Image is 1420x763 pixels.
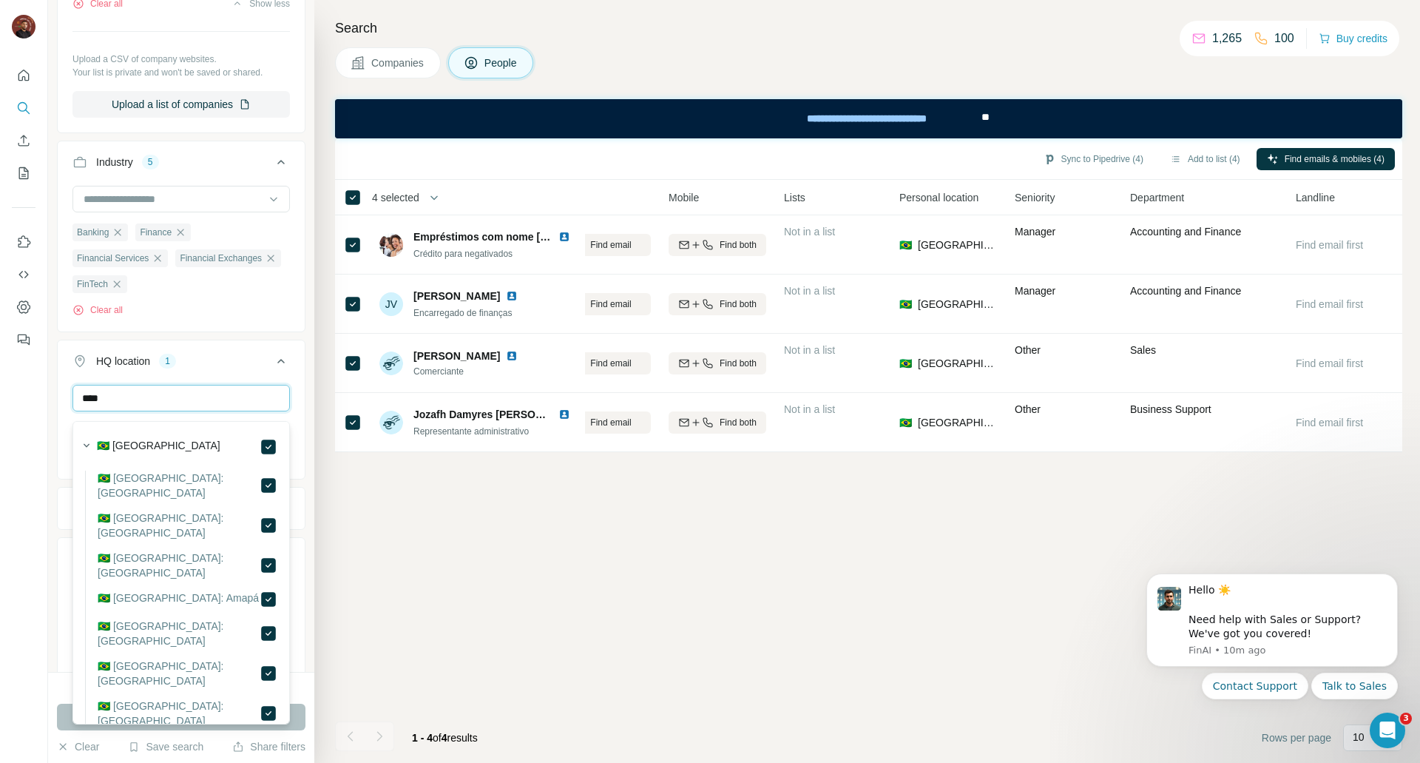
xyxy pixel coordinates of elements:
span: Jozafh Damyres [PERSON_NAME] [PERSON_NAME] [413,409,672,420]
p: Upload a CSV of company websites. [72,53,290,66]
span: [GEOGRAPHIC_DATA] [918,356,997,371]
span: FinTech [77,278,108,291]
span: Crédito para negativados [413,249,513,259]
span: [GEOGRAPHIC_DATA] [918,297,997,312]
label: 🇧🇷 [GEOGRAPHIC_DATA]: [GEOGRAPHIC_DATA] [98,699,260,728]
button: Find both [669,352,766,374]
img: LinkedIn logo [506,290,518,302]
button: Enrich CSV [12,127,35,154]
span: 3 [1400,713,1412,725]
label: 🇧🇷 [GEOGRAPHIC_DATA]: [GEOGRAPHIC_DATA] [98,551,260,580]
button: Share filters [232,739,305,754]
span: Financial Exchanges [180,252,262,265]
span: Representante administrativo [413,426,529,437]
button: Find email [553,293,651,315]
span: Not in a list [784,344,835,356]
span: Find both [720,416,757,429]
span: 4 [442,732,447,744]
button: Find email [553,234,651,256]
span: Accounting and Finance [1130,226,1241,238]
h4: Search [335,18,1402,38]
span: of [433,732,442,744]
span: Manager [1015,226,1055,238]
label: 🇧🇷 [GEOGRAPHIC_DATA] [97,438,220,456]
span: Find emails & mobiles (4) [1285,152,1384,166]
button: Feedback [12,326,35,353]
button: Dashboard [12,294,35,320]
p: Your list is private and won't be saved or shared. [72,66,290,79]
button: Save search [128,739,203,754]
span: Find email first [1296,357,1363,369]
span: [PERSON_NAME] [413,349,500,363]
img: LinkedIn logo [558,231,570,243]
span: 🇧🇷 [899,238,912,252]
span: 🇧🇷 [899,356,912,371]
span: Seniority [1015,190,1055,205]
span: Landline [1296,190,1335,205]
span: Find both [720,357,757,370]
img: Avatar [379,411,403,434]
button: Quick start [12,62,35,89]
span: Not in a list [784,226,835,238]
button: Find email [553,352,651,374]
span: results [412,732,478,744]
button: Annual revenue ($) [58,491,305,526]
button: Find both [669,411,766,434]
span: Find both [720,238,757,252]
button: My lists [12,160,35,186]
span: Comerciante [413,365,524,378]
img: LinkedIn logo [558,409,570,420]
span: Banking [77,226,109,239]
span: Lists [784,190,805,205]
span: Manager [1015,285,1055,297]
span: Business Support [1130,403,1211,415]
span: Mobile [669,190,699,205]
span: [GEOGRAPHIC_DATA] [918,415,997,430]
span: 4 selected [372,190,419,205]
img: Avatar [379,352,403,375]
span: Find email [590,298,631,311]
span: People [484,56,518,70]
span: 1 - 4 [412,732,433,744]
span: Financial Services [77,252,149,265]
span: Find email first [1296,417,1363,428]
button: Search [12,95,35,121]
span: Find email [590,416,631,429]
span: Sales [1130,344,1156,356]
button: Clear all [72,303,123,317]
button: HQ location1 [58,343,305,385]
img: Avatar [379,233,403,257]
iframe: Banner [335,99,1402,138]
p: 100 [1274,30,1294,47]
button: Add to list (4) [1160,148,1251,170]
button: Find emails & mobiles (4) [1257,148,1395,170]
span: Encarregado de finanças [413,308,512,318]
label: 🇧🇷 [GEOGRAPHIC_DATA]: Amapá [98,591,259,608]
button: Upload a list of companies [72,91,290,118]
span: Other [1015,403,1041,415]
iframe: Intercom notifications message [1124,557,1420,756]
span: Accounting and Finance [1130,285,1241,297]
div: Industry [96,155,133,169]
span: Companies [371,56,425,70]
iframe: Intercom live chat [1370,713,1405,748]
span: Find email [590,238,631,252]
button: Industry5 [58,144,305,186]
button: Sync to Pipedrive (4) [1033,148,1154,170]
button: Find email [553,411,651,434]
span: Find both [720,298,757,311]
div: JV [379,292,403,316]
img: Avatar [12,15,35,38]
span: Not in a list [784,403,835,415]
button: Clear [57,739,99,754]
button: Buy credits [1319,28,1387,49]
label: 🇧🇷 [GEOGRAPHIC_DATA]: [GEOGRAPHIC_DATA] [98,511,260,540]
label: 🇧🇷 [GEOGRAPHIC_DATA]: [GEOGRAPHIC_DATA] [98,471,260,500]
label: 🇧🇷 [GEOGRAPHIC_DATA]: [GEOGRAPHIC_DATA] [98,659,260,688]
